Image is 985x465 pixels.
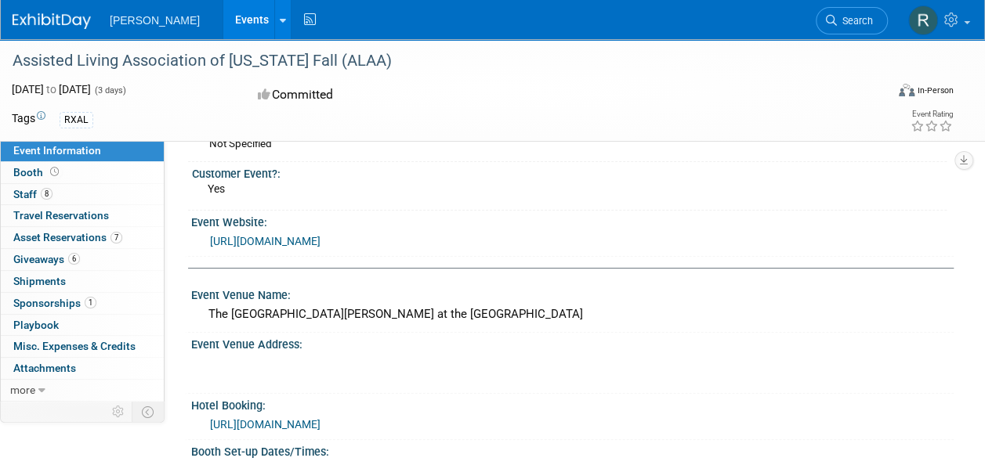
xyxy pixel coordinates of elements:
td: Personalize Event Tab Strip [105,402,132,422]
div: Not Specified [209,136,941,151]
td: Toggle Event Tabs [132,402,165,422]
a: Misc. Expenses & Credits [1,336,164,357]
div: Assisted Living Association of [US_STATE] Fall (ALAA) [7,47,873,75]
span: (3 days) [93,85,126,96]
span: [DATE] [DATE] [12,83,91,96]
div: RXAL [60,112,93,128]
span: Asset Reservations [13,231,122,243]
div: Booth Set-up Dates/Times: [191,440,954,460]
div: Event Venue Name: [191,283,954,303]
span: 6 [68,253,80,265]
a: Search [816,7,888,34]
div: Event Venue Address: [191,333,954,352]
span: Misc. Expenses & Credits [13,340,136,352]
a: Shipments [1,271,164,292]
div: Event Format [817,81,954,105]
span: Sponsorships [13,297,96,309]
span: 8 [41,188,53,200]
a: Event Information [1,140,164,161]
a: [URL][DOMAIN_NAME] [210,235,320,247]
a: [URL][DOMAIN_NAME] [210,418,320,431]
a: Sponsorships1 [1,293,164,314]
span: Yes [208,182,225,195]
a: more [1,380,164,401]
div: Event Rating [911,110,953,118]
a: Travel Reservations [1,205,164,226]
div: The [GEOGRAPHIC_DATA][PERSON_NAME] at the [GEOGRAPHIC_DATA] [203,302,942,326]
a: Giveaways6 [1,249,164,270]
span: Booth [13,166,62,178]
td: Tags [12,110,45,128]
img: ExhibitDay [13,13,91,29]
div: Customer Event?: [192,162,947,182]
span: 7 [110,232,122,243]
span: Shipments [13,275,66,287]
a: Asset Reservations7 [1,227,164,248]
a: Staff8 [1,184,164,205]
div: Hotel Booking: [191,394,954,413]
a: Playbook [1,315,164,336]
img: Format-Inperson.png [899,84,914,96]
span: 1 [85,297,96,308]
a: Attachments [1,358,164,379]
div: In-Person [917,85,954,96]
a: Booth [1,162,164,183]
div: Committed [253,81,552,109]
span: Travel Reservations [13,209,109,222]
span: Attachments [13,362,76,374]
span: [PERSON_NAME] [110,14,200,27]
span: Search [837,15,873,27]
span: to [44,83,59,96]
span: Event Information [13,144,101,157]
div: Event Website: [191,211,954,230]
span: Playbook [13,319,59,331]
span: more [10,384,35,396]
span: Booth not reserved yet [47,166,62,178]
span: Giveaways [13,253,80,265]
img: Rick Deloney [908,5,938,35]
span: Staff [13,188,53,200]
